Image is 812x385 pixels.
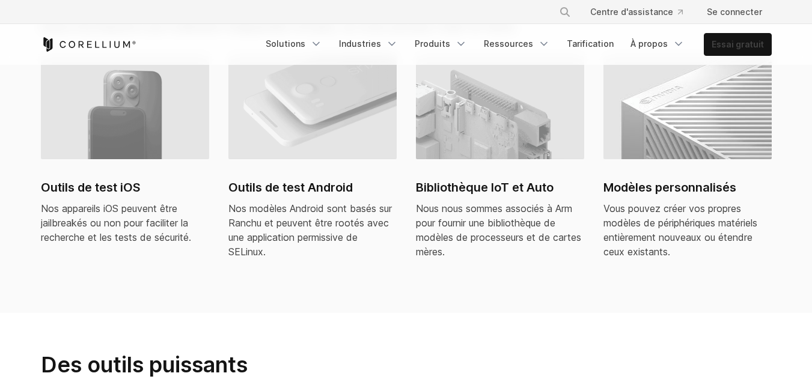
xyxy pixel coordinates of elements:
a: Corellium Accueil [41,37,136,52]
font: Modèles personnalisés [603,180,736,195]
a: Machine virtuelle et appareils iPhone Outils de test iOS Nos appareils iOS peuvent être jailbreak... [41,55,209,259]
img: Machine virtuelle et appareils Android [228,55,397,159]
font: À propos [630,38,668,49]
font: Produits [415,38,450,49]
font: Bibliothèque IoT et Auto [416,180,554,195]
font: Essai gratuit [712,39,764,49]
a: Modèles personnalisés Modèles personnalisés Vous pouvez créer vos propres modèles de périphérique... [603,55,772,273]
div: Menu de navigation [258,33,772,56]
font: Solutions [266,38,305,49]
a: Machine virtuelle et appareils Android Outils de test Android Nos modèles Android sont basés sur ... [228,55,397,273]
font: Nos appareils iOS peuvent être jailbreakés ou non pour faciliter la recherche et les tests de séc... [41,202,191,243]
font: Se connecter [707,7,762,17]
a: Bibliothèque IoT et Auto Bibliothèque IoT et Auto Nous nous sommes associés à Arm pour fournir un... [416,55,584,273]
font: Ressources [484,38,533,49]
img: Bibliothèque IoT et Auto [416,55,584,159]
font: Outils de test iOS [41,180,141,195]
font: Outils de test Android [228,180,353,195]
font: Nos modèles Android sont basés sur Ranchu et peuvent être rootés avec une application permissive ... [228,202,392,258]
div: Menu de navigation [545,1,772,23]
img: Modèles personnalisés [603,55,772,159]
font: Industries [339,38,381,49]
font: Tarification [567,38,614,49]
font: Des outils puissants [41,351,248,378]
img: Machine virtuelle et appareils iPhone [41,55,209,159]
font: Nous nous sommes associés à Arm pour fournir une bibliothèque de modèles de processeurs et de car... [416,202,581,258]
font: Centre d'assistance [590,7,673,17]
font: Vous pouvez créer vos propres modèles de périphériques matériels entièrement nouveaux ou étendre ... [603,202,757,258]
button: Recherche [554,1,576,23]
